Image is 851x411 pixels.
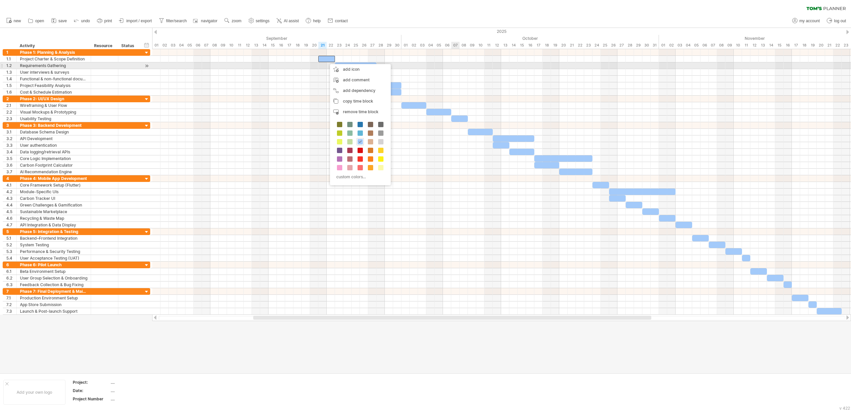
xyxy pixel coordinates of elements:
[275,17,301,25] a: AI assist
[518,42,526,49] div: Wednesday, 15 October 2025
[775,42,784,49] div: Saturday, 15 November 2025
[20,82,87,89] div: Project Feasibility Analysis
[6,122,16,128] div: 3
[177,42,185,49] div: Thursday, 4 September 2025
[330,64,391,75] div: add icon
[6,208,16,215] div: 4.5
[376,42,385,49] div: Sunday, 28 September 2025
[5,17,23,25] a: new
[20,215,87,221] div: Recycling & Waste Map
[20,268,87,275] div: Beta Environment Setup
[343,42,352,49] div: Wednesday, 24 September 2025
[20,295,87,301] div: Production Environment Setup
[808,42,817,49] div: Wednesday, 19 November 2025
[750,42,759,49] div: Wednesday, 12 November 2025
[20,228,87,235] div: Phase 5: Integration & Testing
[667,42,676,49] div: Sunday, 2 November 2025
[626,42,634,49] div: Tuesday, 28 October 2025
[6,242,16,248] div: 5.2
[410,42,418,49] div: Thursday, 2 October 2025
[227,42,235,49] div: Wednesday, 10 September 2025
[642,42,651,49] div: Thursday, 30 October 2025
[817,42,825,49] div: Thursday, 20 November 2025
[6,288,16,294] div: 7
[767,42,775,49] div: Friday, 14 November 2025
[20,102,87,109] div: Wireframing & User Flow
[6,69,16,75] div: 1.3
[293,42,302,49] div: Thursday, 18 September 2025
[20,208,87,215] div: Sustainable Marketplace
[501,42,509,49] div: Monday, 13 October 2025
[192,17,219,25] a: navigator
[435,42,443,49] div: Sunday, 5 October 2025
[493,42,501,49] div: Sunday, 12 October 2025
[6,202,16,208] div: 4.4
[6,162,16,168] div: 3.6
[684,42,692,49] div: Tuesday, 4 November 2025
[20,149,87,155] div: Data logging/retrieval APIs
[58,19,67,23] span: save
[20,56,87,62] div: Project Charter & Scope Definition
[73,396,109,402] div: Project Number
[393,42,401,49] div: Tuesday, 30 September 2025
[302,42,310,49] div: Friday, 19 September 2025
[526,42,534,49] div: Thursday, 16 October 2025
[6,102,16,109] div: 2.1
[330,85,391,96] div: add dependency
[20,275,87,281] div: User Group Selection & Onboarding
[20,308,87,314] div: Launch & Post-launch Support
[20,122,87,128] div: Phase 3: Backend Development
[6,189,16,195] div: 4.2
[210,42,219,49] div: Monday, 8 September 2025
[20,62,87,69] div: Requirements Gathering
[534,42,543,49] div: Friday, 17 October 2025
[235,42,244,49] div: Thursday, 11 September 2025
[260,42,268,49] div: Sunday, 14 September 2025
[35,19,44,23] span: open
[126,19,152,23] span: import / export
[6,301,16,308] div: 7.2
[327,42,335,49] div: Monday, 22 September 2025
[20,42,87,49] div: Activity
[20,202,87,208] div: Green Challenges & Gamification
[6,62,16,69] div: 1.2
[219,42,227,49] div: Tuesday, 9 September 2025
[20,69,87,75] div: User interviews & surveys
[825,42,833,49] div: Friday, 21 November 2025
[617,42,626,49] div: Monday, 27 October 2025
[318,42,327,49] div: Sunday, 21 September 2025
[426,42,435,49] div: Saturday, 4 October 2025
[20,195,87,202] div: Carbon Tracker UI
[20,49,87,55] div: Phase 1: Planning & Analysis
[700,42,709,49] div: Thursday, 6 November 2025
[6,96,16,102] div: 2
[335,19,348,23] span: contact
[160,42,169,49] div: Tuesday, 2 September 2025
[709,42,717,49] div: Friday, 7 November 2025
[825,17,848,25] a: log out
[6,195,16,202] div: 4.3
[20,135,87,142] div: API Development
[26,17,46,25] a: open
[559,42,568,49] div: Monday, 20 October 2025
[6,89,16,95] div: 1.6
[734,42,742,49] div: Monday, 10 November 2025
[244,42,252,49] div: Friday, 12 September 2025
[20,155,87,162] div: Core Logic Implementation
[304,17,323,25] a: help
[509,42,518,49] div: Tuesday, 14 October 2025
[592,42,601,49] div: Friday, 24 October 2025
[568,42,576,49] div: Tuesday, 21 October 2025
[247,17,271,25] a: settings
[484,42,493,49] div: Saturday, 11 October 2025
[152,35,401,42] div: September 2025
[6,116,16,122] div: 2.3
[543,42,551,49] div: Saturday, 18 October 2025
[601,42,609,49] div: Saturday, 25 October 2025
[6,82,16,89] div: 1.5
[117,17,154,25] a: import / export
[20,301,87,308] div: App Store Submission
[717,42,725,49] div: Saturday, 8 November 2025
[169,42,177,49] div: Wednesday, 3 September 2025
[20,248,87,255] div: Performance & Security Testing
